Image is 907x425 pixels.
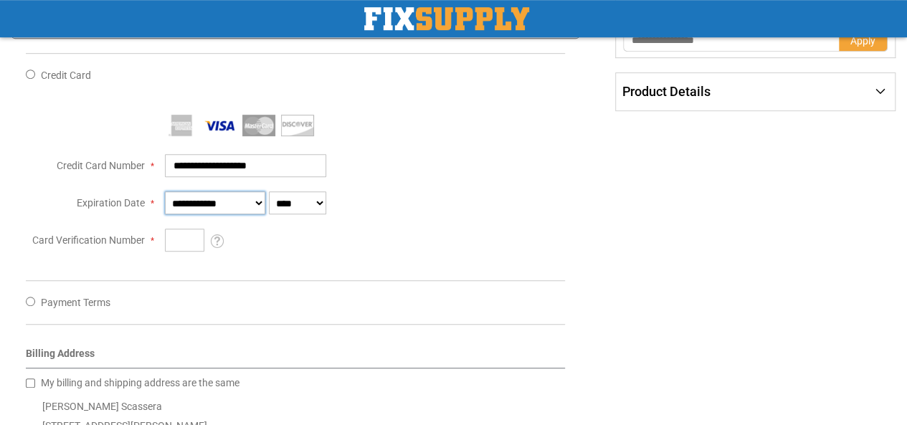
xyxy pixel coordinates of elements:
span: Card Verification Number [32,234,145,246]
img: Visa [204,115,237,136]
span: Credit Card Number [57,160,145,171]
span: Payment Terms [41,297,110,308]
button: Apply [839,29,888,52]
img: Discover [281,115,314,136]
span: Credit Card [41,70,91,81]
div: Billing Address [26,346,565,368]
img: MasterCard [242,115,275,136]
span: Expiration Date [77,197,145,209]
img: American Express [165,115,198,136]
span: Apply [850,35,875,47]
span: Product Details [622,84,711,99]
a: store logo [364,7,529,30]
span: My billing and shipping address are the same [41,377,239,388]
img: Fix Industrial Supply [364,7,529,30]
